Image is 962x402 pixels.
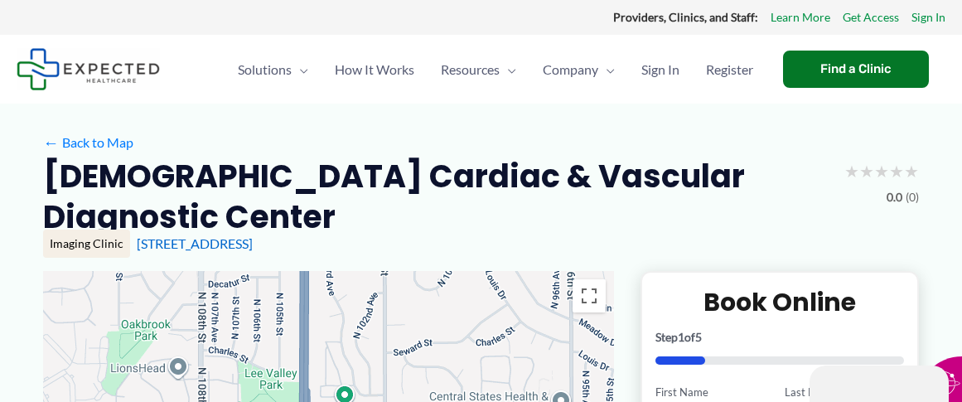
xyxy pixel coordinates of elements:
a: Find a Clinic [783,51,929,88]
span: ★ [874,156,889,186]
strong: Providers, Clinics, and Staff: [613,10,758,24]
a: Get Access [843,7,899,28]
span: ★ [904,156,919,186]
a: Sign In [628,41,693,99]
span: Menu Toggle [598,41,615,99]
nav: Primary Site Navigation [225,41,766,99]
span: Register [706,41,753,99]
a: Sign In [911,7,945,28]
span: 0.0 [887,186,902,208]
div: Imaging Clinic [43,230,130,258]
a: CompanyMenu Toggle [529,41,628,99]
label: Last Name [785,385,904,400]
span: How It Works [335,41,414,99]
span: Sign In [641,41,679,99]
span: ★ [844,156,859,186]
p: Step of [655,332,904,343]
label: First Name [655,385,775,400]
a: Learn More [771,7,830,28]
span: Menu Toggle [500,41,516,99]
span: ★ [859,156,874,186]
span: 1 [678,330,684,344]
h2: Book Online [655,286,904,318]
span: Company [543,41,598,99]
span: 5 [695,330,702,344]
a: Register [693,41,766,99]
a: [STREET_ADDRESS] [137,235,253,251]
img: Expected Healthcare Logo - side, dark font, small [17,48,160,90]
span: Solutions [238,41,292,99]
span: (0) [906,186,919,208]
h2: [DEMOGRAPHIC_DATA] Cardiac & Vascular Diagnostic Center [43,156,831,238]
span: Resources [441,41,500,99]
span: ★ [889,156,904,186]
button: Toggle fullscreen view [573,279,606,312]
a: ResourcesMenu Toggle [428,41,529,99]
a: SolutionsMenu Toggle [225,41,321,99]
a: ←Back to Map [43,130,133,155]
span: ← [43,134,59,150]
a: How It Works [321,41,428,99]
span: Menu Toggle [292,41,308,99]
